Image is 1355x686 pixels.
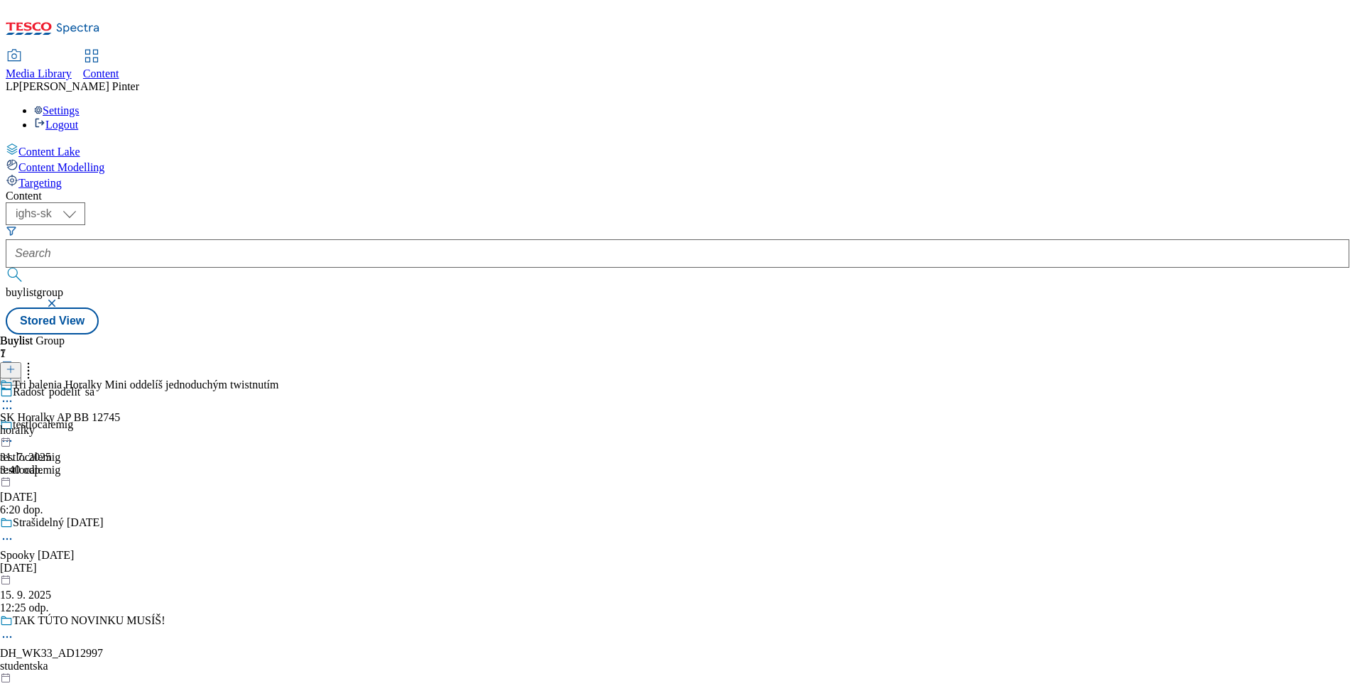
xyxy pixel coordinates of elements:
[6,190,1349,202] div: Content
[6,143,1349,158] a: Content Lake
[18,161,104,173] span: Content Modelling
[18,177,62,189] span: Targeting
[34,104,80,116] a: Settings
[6,80,19,92] span: LP
[83,67,119,80] span: Content
[6,225,17,236] svg: Search Filters
[34,119,78,131] a: Logout
[6,50,72,80] a: Media Library
[18,146,80,158] span: Content Lake
[6,174,1349,190] a: Targeting
[13,379,279,391] div: Tri balenia Horalky Mini oddelíš jednoduchým twistnutím
[6,239,1349,268] input: Search
[6,67,72,80] span: Media Library
[6,307,99,334] button: Stored View
[6,286,63,298] span: buylistgroup
[13,614,165,627] div: TAK TÚTO NOVINKU MUSÍŠ!
[19,80,139,92] span: [PERSON_NAME] Pinter
[6,158,1349,174] a: Content Modelling
[83,50,119,80] a: Content
[13,516,104,529] div: Strašidelný [DATE]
